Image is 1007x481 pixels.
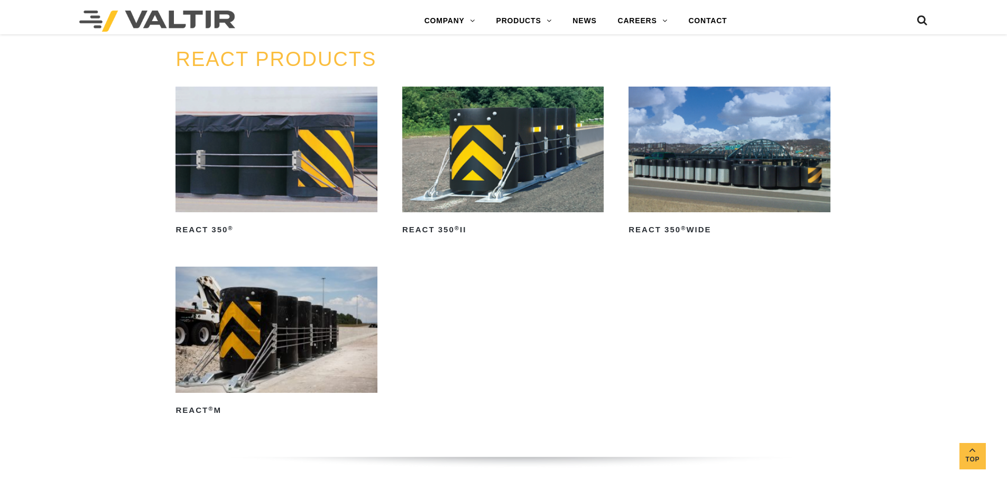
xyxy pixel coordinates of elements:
a: REACT®M [175,267,377,419]
h2: REACT 350 II [402,222,604,239]
a: REACT 350® [175,87,377,239]
h2: REACT M [175,402,377,419]
sup: ® [455,225,460,231]
h2: REACT 350 [175,222,377,239]
span: Top [959,454,986,466]
a: NEWS [562,11,607,32]
img: Valtir [79,11,235,32]
sup: ® [208,405,214,412]
a: PRODUCTS [486,11,562,32]
a: Top [959,443,986,469]
a: REACT PRODUCTS [175,48,376,70]
a: CONTACT [678,11,737,32]
a: COMPANY [414,11,486,32]
sup: ® [228,225,233,231]
a: CAREERS [607,11,678,32]
a: REACT 350®II [402,87,604,239]
sup: ® [681,225,686,231]
h2: REACT 350 Wide [629,222,830,239]
a: REACT 350®Wide [629,87,830,239]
